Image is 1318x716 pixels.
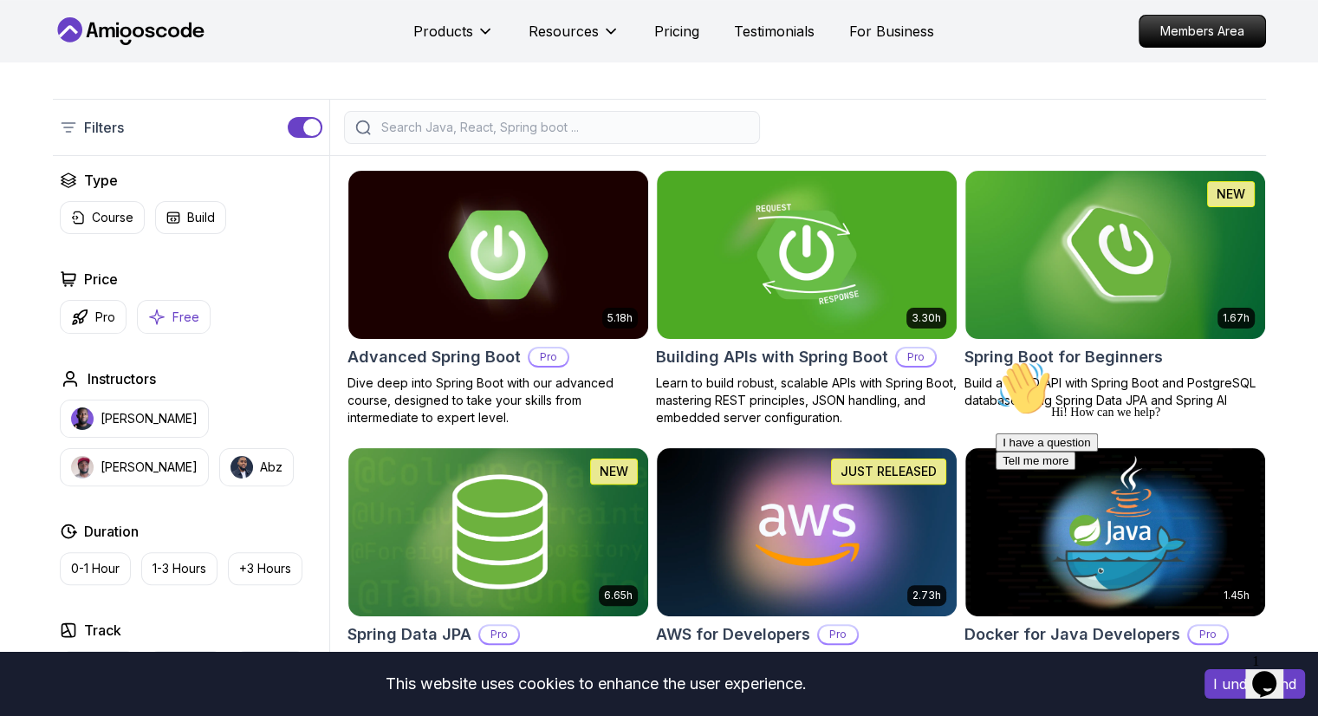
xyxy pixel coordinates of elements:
[480,626,518,643] p: Pro
[1217,186,1245,203] p: NEW
[219,448,294,486] button: instructor imgAbz
[88,368,156,389] h2: Instructors
[7,7,62,62] img: :wave:
[13,665,1178,703] div: This website uses cookies to enhance the user experience.
[84,269,118,290] h2: Price
[153,560,206,577] p: 1-3 Hours
[7,52,172,65] span: Hi! How can we help?
[60,448,209,486] button: instructor img[PERSON_NAME]
[348,448,648,616] img: Spring Data JPA card
[84,170,118,191] h2: Type
[656,622,810,647] h2: AWS for Developers
[234,651,307,684] button: Dev Ops
[348,171,648,339] img: Advanced Spring Boot card
[71,456,94,478] img: instructor img
[60,651,137,684] button: Front End
[155,201,226,234] button: Build
[378,119,749,136] input: Search Java, React, Spring boot ...
[347,345,521,369] h2: Advanced Spring Boot
[413,21,473,42] p: Products
[60,201,145,234] button: Course
[101,410,198,427] p: [PERSON_NAME]
[656,374,958,426] p: Learn to build robust, scalable APIs with Spring Boot, mastering REST principles, JSON handling, ...
[965,448,1265,616] img: Docker for Java Developers card
[656,447,958,704] a: AWS for Developers card2.73hJUST RELEASEDAWS for DevelopersProMaster AWS services like EC2, RDS, ...
[84,620,121,641] h2: Track
[654,21,699,42] a: Pricing
[607,311,633,325] p: 5.18h
[95,309,115,326] p: Pro
[656,345,888,369] h2: Building APIs with Spring Boot
[71,560,120,577] p: 0-1 Hour
[964,170,1266,409] a: Spring Boot for Beginners card1.67hNEWSpring Boot for BeginnersBuild a CRUD API with Spring Boot ...
[84,521,139,542] h2: Duration
[347,374,649,426] p: Dive deep into Spring Boot with our advanced course, designed to take your skills from intermedia...
[989,354,1301,638] iframe: chat widget
[60,552,131,585] button: 0-1 Hour
[60,400,209,438] button: instructor img[PERSON_NAME]
[413,21,494,55] button: Products
[734,21,815,42] a: Testimonials
[604,589,633,602] p: 6.65h
[347,170,649,426] a: Advanced Spring Boot card5.18hAdvanced Spring BootProDive deep into Spring Boot with our advanced...
[230,456,253,478] img: instructor img
[347,447,649,687] a: Spring Data JPA card6.65hNEWSpring Data JPAProMaster database management, advanced querying, and ...
[137,300,211,334] button: Free
[529,21,620,55] button: Resources
[600,463,628,480] p: NEW
[912,311,941,325] p: 3.30h
[260,459,282,476] p: Abz
[657,448,957,616] img: AWS for Developers card
[347,622,471,647] h2: Spring Data JPA
[657,171,957,339] img: Building APIs with Spring Boot card
[187,209,215,226] p: Build
[897,348,935,366] p: Pro
[965,171,1265,339] img: Spring Boot for Beginners card
[92,209,133,226] p: Course
[101,459,198,476] p: [PERSON_NAME]
[172,309,199,326] p: Free
[7,7,319,116] div: 👋Hi! How can we help?I have a questionTell me more
[656,170,958,426] a: Building APIs with Spring Boot card3.30hBuilding APIs with Spring BootProLearn to build robust, s...
[1245,647,1301,699] iframe: chat widget
[239,560,291,577] p: +3 Hours
[964,345,1163,369] h2: Spring Boot for Beginners
[964,374,1266,409] p: Build a CRUD API with Spring Boot and PostgreSQL database using Spring Data JPA and Spring AI
[529,21,599,42] p: Resources
[60,300,127,334] button: Pro
[964,622,1180,647] h2: Docker for Java Developers
[1223,311,1250,325] p: 1.67h
[841,463,937,480] p: JUST RELEASED
[1204,669,1305,699] button: Accept cookies
[7,98,87,116] button: Tell me more
[849,21,934,42] a: For Business
[147,651,224,684] button: Back End
[819,626,857,643] p: Pro
[1139,15,1266,48] a: Members Area
[529,348,568,366] p: Pro
[912,589,941,602] p: 2.73h
[84,117,124,138] p: Filters
[228,552,302,585] button: +3 Hours
[1139,16,1265,47] p: Members Area
[141,552,218,585] button: 1-3 Hours
[71,407,94,430] img: instructor img
[7,80,109,98] button: I have a question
